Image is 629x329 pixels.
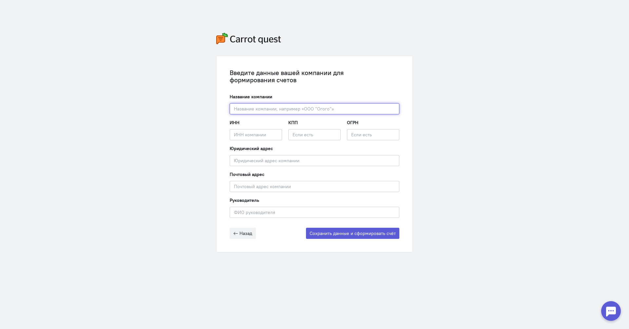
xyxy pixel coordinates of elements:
[288,129,341,140] input: Если есть
[230,155,399,166] input: Юридический адрес компании
[216,33,281,44] img: carrot-quest-logo.svg
[347,129,399,140] input: Если есть
[239,230,252,236] span: Назад
[288,119,298,126] label: КПП
[230,69,399,84] div: Введите данные вашей компании для формирования счетов
[230,171,264,178] label: Почтовый адрес
[347,119,358,126] label: ОГРН
[230,145,273,152] label: Юридический адрес
[230,207,399,218] input: ФИО руководителя
[230,129,282,140] input: ИНН компании
[230,228,256,239] button: Назад
[230,197,259,203] label: Руководитель
[306,228,399,239] button: Сохранить данные и сформировать счёт
[230,93,272,100] label: Название компании
[230,181,399,192] input: Почтовый адрес компании
[230,103,399,114] input: Название компании, например «ООО “Огого“»
[230,119,239,126] label: ИНН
